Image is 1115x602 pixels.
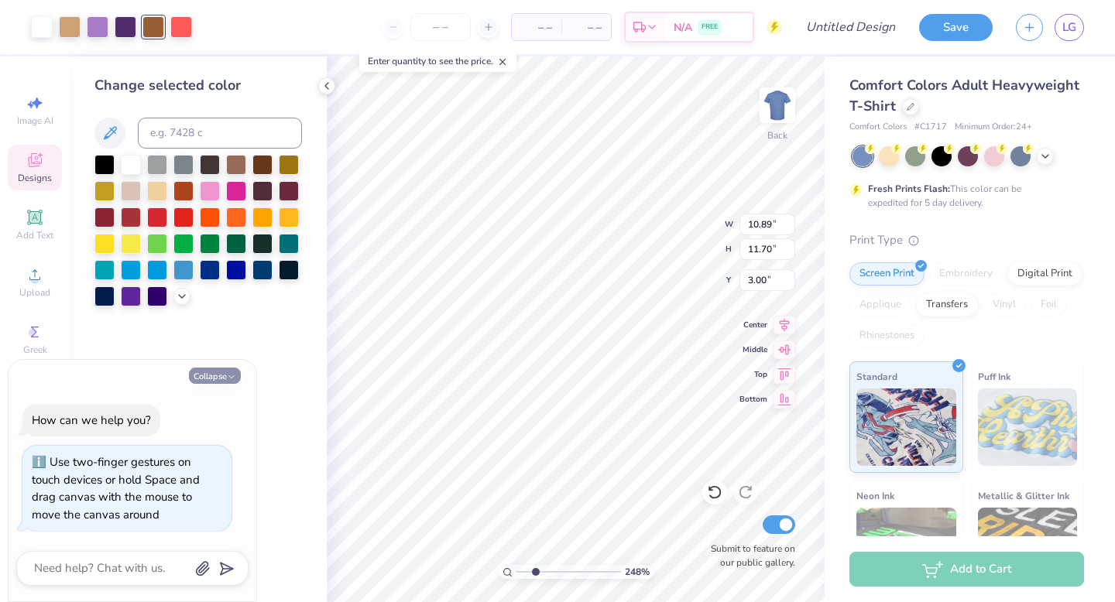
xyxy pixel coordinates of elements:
span: – – [521,19,552,36]
img: Back [762,90,793,121]
span: LG [1062,19,1076,36]
div: Digital Print [1007,262,1082,286]
span: Center [739,320,767,330]
div: Vinyl [983,293,1026,316]
span: Add Text [16,229,53,241]
button: Collapse [189,368,241,384]
span: Metallic & Glitter Ink [978,487,1069,504]
span: – – [571,19,602,36]
div: This color can be expedited for 5 day delivery. [868,182,1058,210]
span: Comfort Colors [849,121,907,134]
span: Bottom [739,394,767,405]
img: Standard [856,388,956,466]
span: Standard [856,368,897,385]
div: Foil [1031,293,1067,316]
div: Print Type [849,231,1084,249]
div: Back [767,128,787,142]
span: Greek [23,344,47,356]
input: e.g. 7428 c [138,118,302,149]
input: Untitled Design [794,12,907,43]
div: Screen Print [849,262,925,286]
span: Upload [19,286,50,299]
div: Transfers [916,293,978,316]
input: – – [410,13,471,41]
div: Change selected color [94,75,302,96]
span: Image AI [17,115,53,127]
div: Rhinestones [849,324,925,347]
span: Middle [739,344,767,355]
div: Use two-finger gestures on touch devices or hold Space and drag canvas with the mouse to move the... [32,454,200,522]
span: Designs [18,172,52,184]
div: Embroidery [929,262,1003,286]
span: Neon Ink [856,487,894,504]
img: Neon Ink [856,508,956,585]
a: LG [1055,14,1084,41]
img: Puff Ink [978,388,1078,466]
span: N/A [674,19,692,36]
span: Comfort Colors Adult Heavyweight T-Shirt [849,76,1079,115]
span: FREE [702,22,718,32]
div: How can we help you? [32,412,151,428]
span: Puff Ink [978,368,1010,385]
span: Minimum Order: 24 + [955,121,1032,134]
div: Enter quantity to see the price. [359,50,516,72]
img: Metallic & Glitter Ink [978,508,1078,585]
button: Save [919,14,993,41]
span: 248 % [625,565,650,579]
span: # C1717 [914,121,947,134]
span: Top [739,369,767,380]
div: Applique [849,293,911,316]
strong: Fresh Prints Flash: [868,183,950,195]
label: Submit to feature on our public gallery. [702,542,795,570]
